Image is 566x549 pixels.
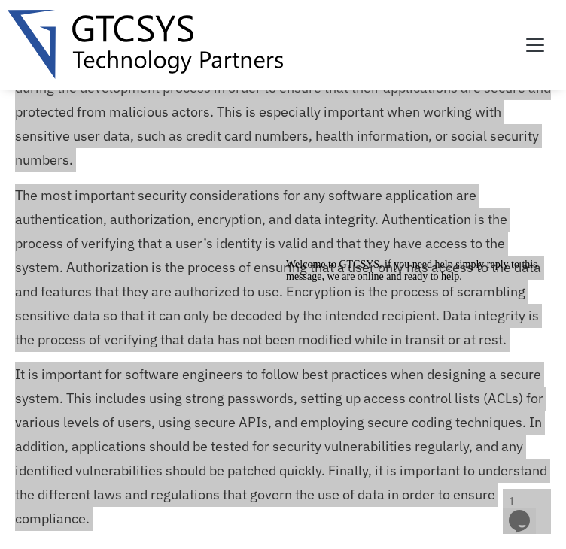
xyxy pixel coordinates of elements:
[6,6,277,30] div: Welcome to GTCSYS, if you need help simply reply to this message, we are online and ready to help.
[15,184,551,352] p: The most important security considerations for any software application are authentication, autho...
[6,6,257,29] span: Welcome to GTCSYS, if you need help simply reply to this message, we are online and ready to help.
[8,10,283,79] img: Gtcsys logo
[280,253,551,481] iframe: chat widget
[15,362,551,531] p: It is important for software engineers to follow best practices when designing a secure system. T...
[503,489,551,534] iframe: chat widget
[15,28,551,172] p: In [DATE] digital world, computer security is the cornerstone of ethical software development. It...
